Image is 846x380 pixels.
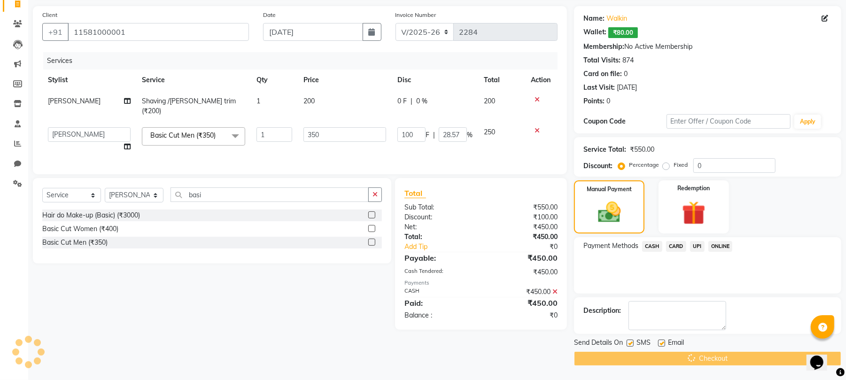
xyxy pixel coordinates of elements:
[591,199,628,225] img: _cash.svg
[583,83,615,93] div: Last Visit:
[481,310,565,320] div: ₹0
[583,69,622,79] div: Card on file:
[48,97,101,105] span: [PERSON_NAME]
[583,27,606,38] div: Wallet:
[142,97,236,115] span: Shaving /[PERSON_NAME] trim (₹200)
[583,14,605,23] div: Name:
[708,241,733,252] span: ONLINE
[396,11,436,19] label: Invoice Number
[674,161,688,169] label: Fixed
[150,131,216,140] span: Basic Cut Men (₹350)
[397,212,481,222] div: Discount:
[263,11,276,19] label: Date
[397,297,481,309] div: Paid:
[583,241,638,251] span: Payment Methods
[484,97,495,105] span: 200
[606,96,610,106] div: 0
[583,145,626,155] div: Service Total:
[397,287,481,297] div: CASH
[433,130,435,140] span: |
[42,70,136,91] th: Stylist
[481,202,565,212] div: ₹550.00
[397,242,495,252] a: Add Tip
[617,83,637,93] div: [DATE]
[478,70,525,91] th: Total
[583,116,666,126] div: Coupon Code
[667,114,791,129] input: Enter Offer / Coupon Code
[574,338,623,349] span: Send Details On
[467,130,473,140] span: %
[416,96,427,106] span: 0 %
[583,306,621,316] div: Description:
[171,187,369,202] input: Search or Scan
[794,115,821,129] button: Apply
[481,222,565,232] div: ₹450.00
[481,232,565,242] div: ₹450.00
[525,70,558,91] th: Action
[481,212,565,222] div: ₹100.00
[583,55,621,65] div: Total Visits:
[583,42,624,52] div: Membership:
[642,241,662,252] span: CASH
[411,96,412,106] span: |
[481,267,565,277] div: ₹450.00
[397,252,481,264] div: Payable:
[251,70,298,91] th: Qty
[583,161,613,171] div: Discount:
[666,241,686,252] span: CARD
[624,69,628,79] div: 0
[481,287,565,297] div: ₹450.00
[303,97,315,105] span: 200
[426,130,429,140] span: F
[42,11,57,19] label: Client
[216,131,220,140] a: x
[397,96,407,106] span: 0 F
[481,252,565,264] div: ₹450.00
[42,210,140,220] div: Hair do Make-up (Basic) (₹3000)
[606,14,627,23] a: Walkin
[630,145,654,155] div: ₹550.00
[136,70,251,91] th: Service
[43,52,565,70] div: Services
[629,161,659,169] label: Percentage
[675,198,713,228] img: _gift.svg
[42,23,69,41] button: +91
[807,342,837,371] iframe: chat widget
[68,23,249,41] input: Search by Name/Mobile/Email/Code
[583,42,832,52] div: No Active Membership
[484,128,495,136] span: 250
[668,338,684,349] span: Email
[677,184,710,193] label: Redemption
[42,238,108,248] div: Basic Cut Men (₹350)
[690,241,705,252] span: UPI
[404,188,426,198] span: Total
[622,55,634,65] div: 874
[636,338,651,349] span: SMS
[392,70,478,91] th: Disc
[397,232,481,242] div: Total:
[397,310,481,320] div: Balance :
[495,242,565,252] div: ₹0
[42,224,118,234] div: Basic Cut Women (₹400)
[397,202,481,212] div: Sub Total:
[404,279,558,287] div: Payments
[481,297,565,309] div: ₹450.00
[298,70,392,91] th: Price
[397,222,481,232] div: Net:
[583,96,605,106] div: Points:
[256,97,260,105] span: 1
[397,267,481,277] div: Cash Tendered:
[608,27,638,38] span: ₹80.00
[587,185,632,194] label: Manual Payment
